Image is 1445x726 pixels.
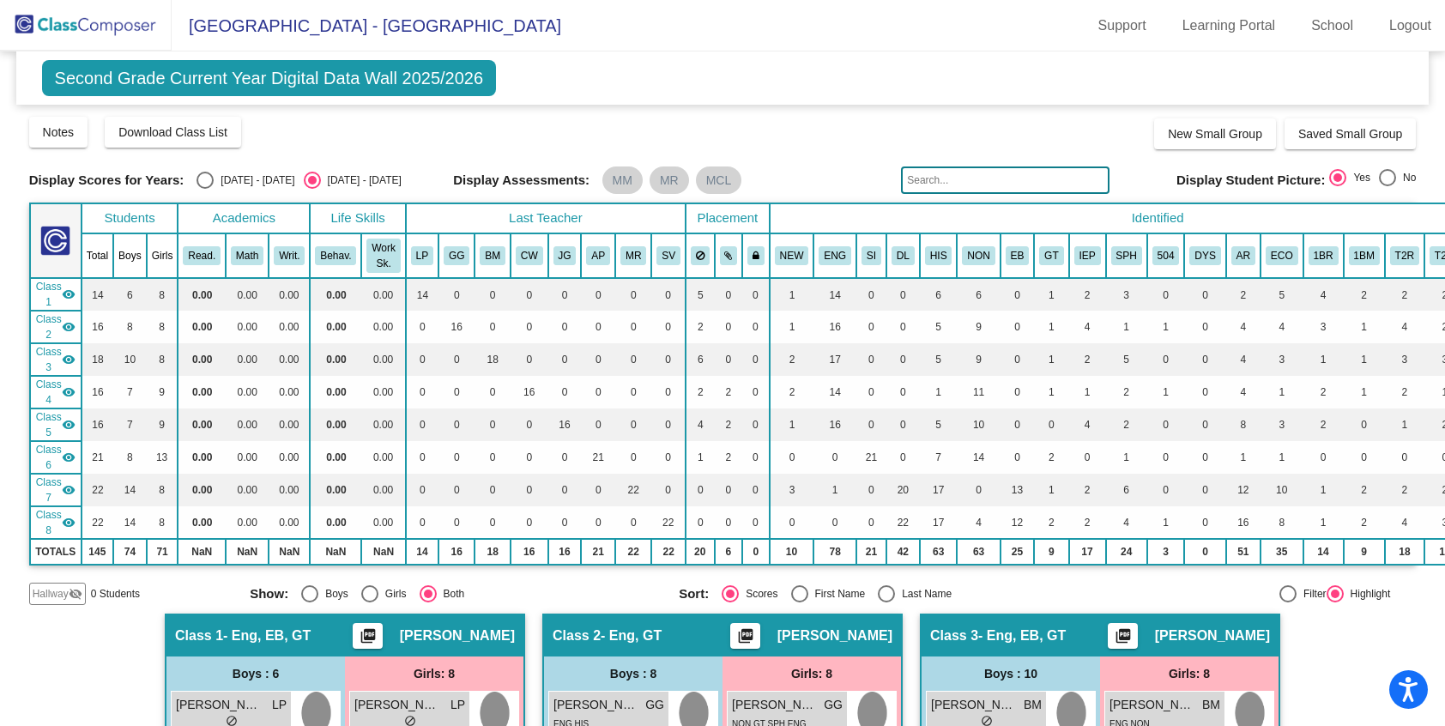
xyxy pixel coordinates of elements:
mat-icon: picture_as_pdf [357,627,378,651]
td: 1 [1034,278,1068,311]
td: Grace Goddard - Eng, GT [30,311,82,343]
th: Jessica Gonzales [548,233,582,278]
td: 6 [686,343,715,376]
td: 16 [438,311,475,343]
td: Jessica Gonzales - Eng [30,408,82,441]
td: 1 [770,408,814,441]
th: Tier 1B Math [1344,233,1385,278]
th: Students [82,203,178,233]
button: New Small Group [1154,118,1276,149]
td: 0 [511,278,548,311]
td: 0 [475,311,511,343]
td: 0 [651,408,686,441]
td: 0.00 [269,311,310,343]
td: 0 [438,278,475,311]
button: MR [620,246,646,265]
td: 0 [1184,278,1225,311]
td: 21 [82,441,113,474]
td: 0 [1001,311,1035,343]
td: 9 [147,408,178,441]
button: SV [656,246,680,265]
td: 0 [548,376,582,408]
td: 0 [1184,311,1225,343]
td: 0.00 [178,376,226,408]
td: 0 [1344,408,1385,441]
td: 8 [147,343,178,376]
td: 2 [1069,278,1106,311]
td: 1 [1261,376,1303,408]
td: 8 [113,441,147,474]
th: Tier 1B Reading [1303,233,1344,278]
th: Girls [147,233,178,278]
button: Math [231,246,263,265]
td: 1 [1344,376,1385,408]
span: Class 3 [36,344,62,375]
td: Lara Prevost - Eng, EB, GT [30,278,82,311]
th: At-Risk [1226,233,1261,278]
th: Speech Only [1106,233,1147,278]
th: Spanish Immersion [856,233,886,278]
td: 0 [886,278,920,311]
td: 0 [886,408,920,441]
td: 2 [1069,343,1106,376]
span: Notes [43,125,75,139]
td: 0.00 [178,343,226,376]
button: NEW [775,246,809,265]
td: 1 [1303,343,1344,376]
td: 4 [1069,408,1106,441]
td: 0 [742,376,770,408]
td: 0 [438,343,475,376]
th: 504 Plan [1147,233,1185,278]
td: 4 [1226,343,1261,376]
td: 2 [1303,376,1344,408]
td: 16 [511,376,548,408]
td: 0 [886,343,920,376]
td: 0 [651,376,686,408]
div: Yes [1346,170,1370,185]
td: 8 [113,311,147,343]
td: 0 [1001,376,1035,408]
a: Learning Portal [1169,12,1290,39]
td: Camile Waters - Eng, EB [30,376,82,408]
td: 14 [82,278,113,311]
th: Dyslexia [1184,233,1225,278]
td: 0 [475,376,511,408]
th: Total [82,233,113,278]
td: 4 [1069,311,1106,343]
td: 2 [715,376,743,408]
mat-icon: picture_as_pdf [1112,627,1133,651]
button: DL [892,246,915,265]
td: 0 [742,408,770,441]
td: 9 [147,376,178,408]
td: 1 [1034,376,1068,408]
button: DYS [1189,246,1220,265]
span: Display Student Picture: [1176,172,1325,188]
th: Tier 2 Reading [1385,233,1424,278]
button: 504 [1152,246,1180,265]
td: 4 [1226,376,1261,408]
button: LP [411,246,433,265]
td: 2 [770,343,814,376]
td: 13 [147,441,178,474]
td: 1 [1147,311,1185,343]
th: Grace Goddard [438,233,475,278]
td: 7 [113,376,147,408]
th: Hispanic [920,233,958,278]
button: EB [1006,246,1030,265]
td: 18 [82,343,113,376]
th: Individualized Education Plan [1069,233,1106,278]
td: 0.00 [310,278,361,311]
button: IEP [1074,246,1101,265]
mat-icon: visibility [62,287,76,301]
td: 9 [957,311,1000,343]
span: New Small Group [1168,127,1262,141]
td: 0 [1001,278,1035,311]
td: 2 [1303,408,1344,441]
td: 1 [1034,311,1068,343]
th: Keep with teacher [742,233,770,278]
mat-icon: visibility [62,418,76,432]
td: 10 [957,408,1000,441]
span: Display Assessments: [453,172,589,188]
td: 0 [1147,408,1185,441]
button: Print Students Details [353,623,383,649]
